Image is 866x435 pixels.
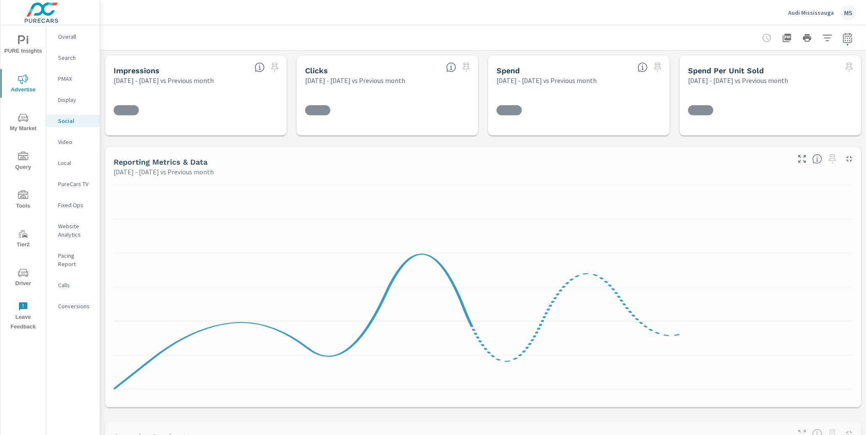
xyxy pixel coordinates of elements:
[114,75,214,85] p: [DATE] - [DATE] vs Previous month
[46,178,100,190] div: PureCars TV
[58,222,93,239] p: Website Analytics
[58,180,93,188] p: PureCars TV
[114,157,207,166] h5: Reporting Metrics & Data
[799,29,816,46] button: Print Report
[46,30,100,43] div: Overall
[58,32,93,41] p: Overall
[842,152,856,165] button: Minimize Widget
[460,61,473,74] span: Select a preset date range to save this widget
[688,66,764,75] h5: Spend Per Unit Sold
[46,220,100,241] div: Website Analytics
[841,5,856,20] div: MS
[58,201,93,209] p: Fixed Ops
[795,152,809,165] button: Make Fullscreen
[46,300,100,312] div: Conversions
[46,72,100,85] div: PMAX
[3,229,43,250] span: Tier2
[638,62,648,72] span: The amount of money spent on advertising during the period.
[58,53,93,62] p: Search
[305,75,405,85] p: [DATE] - [DATE] vs Previous month
[58,117,93,125] p: Social
[46,249,100,270] div: Pacing Report
[497,66,520,75] h5: Spend
[114,66,159,75] h5: Impressions
[268,61,282,74] span: Select a preset date range to save this widget
[255,62,265,72] span: The number of times an ad was shown on your behalf.
[114,167,214,177] p: [DATE] - [DATE] vs Previous month
[839,29,856,46] button: Select Date Range
[58,302,93,310] p: Conversions
[826,152,839,165] span: Select a preset date range to save this widget
[788,9,834,16] p: Audi Mississauga
[3,35,43,56] span: PURE Insights
[842,61,856,74] span: Select a preset date range to save this widget
[46,136,100,148] div: Video
[3,268,43,288] span: Driver
[3,74,43,95] span: Advertise
[688,75,788,85] p: [DATE] - [DATE] vs Previous month
[58,75,93,83] p: PMAX
[58,159,93,167] p: Local
[446,62,456,72] span: The number of times an ad was clicked by a consumer.
[3,302,43,332] span: Leave Feedback
[651,61,664,74] span: Select a preset date range to save this widget
[497,75,597,85] p: [DATE] - [DATE] vs Previous month
[3,190,43,211] span: Tools
[778,29,795,46] button: "Export Report to PDF"
[46,279,100,291] div: Calls
[58,96,93,104] p: Display
[3,113,43,133] span: My Market
[58,251,93,268] p: Pacing Report
[58,281,93,289] p: Calls
[58,138,93,146] p: Video
[46,199,100,211] div: Fixed Ops
[819,29,836,46] button: Apply Filters
[812,154,822,164] span: Understand Social data over time and see how metrics compare to each other.
[46,115,100,127] div: Social
[0,25,46,335] div: nav menu
[3,152,43,172] span: Query
[46,51,100,64] div: Search
[46,157,100,169] div: Local
[46,93,100,106] div: Display
[305,66,328,75] h5: Clicks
